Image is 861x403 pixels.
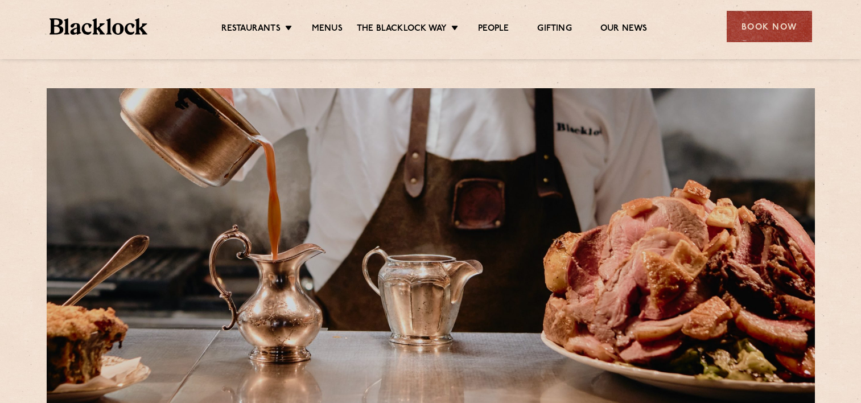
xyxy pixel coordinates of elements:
[600,23,648,36] a: Our News
[221,23,281,36] a: Restaurants
[50,18,148,35] img: BL_Textured_Logo-footer-cropped.svg
[727,11,812,42] div: Book Now
[537,23,571,36] a: Gifting
[312,23,343,36] a: Menus
[357,23,447,36] a: The Blacklock Way
[478,23,509,36] a: People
